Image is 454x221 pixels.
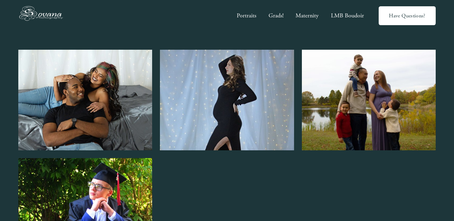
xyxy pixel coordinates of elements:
[331,10,364,22] a: LMB Boudoir
[237,10,256,22] a: Portraits
[379,6,436,25] a: Have Questions?
[18,4,68,27] img: Sovana Photography
[302,50,436,150] img: rochester-new-york-family-photography.jpg
[269,10,284,22] a: Grads!
[160,50,294,150] img: rochester-new-york-maternity-studio-photography.jpg
[18,50,152,150] img: couples-photoshoot-rochester-new-york.jpg
[296,10,319,22] a: Maternity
